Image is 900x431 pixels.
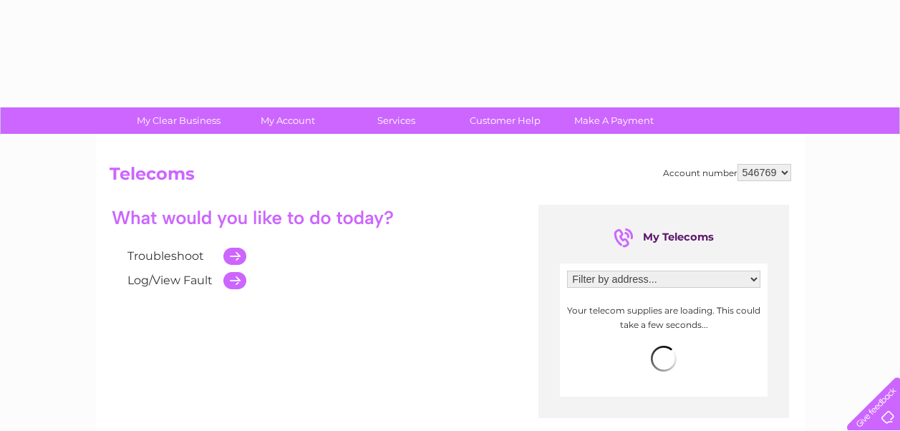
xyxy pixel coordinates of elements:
a: Customer Help [446,107,564,134]
a: My Clear Business [120,107,238,134]
div: Account number [663,164,791,181]
a: Services [337,107,455,134]
p: Your telecom supplies are loading. This could take a few seconds... [567,304,760,331]
h2: Telecoms [110,164,791,191]
a: Log/View Fault [127,273,213,287]
a: My Account [228,107,347,134]
div: My Telecoms [614,226,714,249]
a: Troubleshoot [127,249,204,263]
a: Make A Payment [555,107,673,134]
img: loading [651,346,677,372]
